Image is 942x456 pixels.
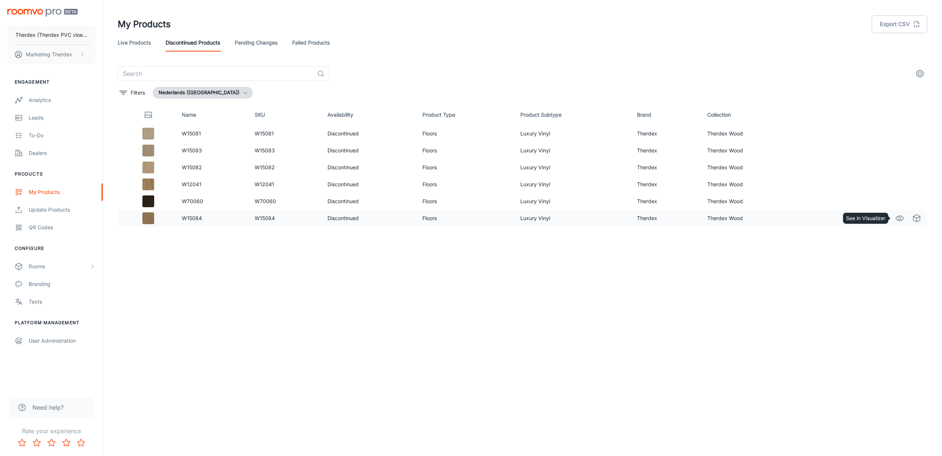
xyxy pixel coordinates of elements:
[910,212,923,225] a: See in Virtual Samples
[322,210,416,227] td: Discontinued
[417,125,514,142] td: Floors
[166,34,220,52] a: Discontinued Products
[701,193,806,210] td: Therdex Wood
[29,206,95,214] div: Update Products
[872,15,927,33] button: Export CSV
[74,435,88,450] button: Rate 5 star
[29,223,95,231] div: QR Codes
[701,142,806,159] td: Therdex Wood
[322,142,416,159] td: Discontinued
[631,142,701,159] td: Therdex
[893,212,906,225] a: See in Visualizer
[322,176,416,193] td: Discontinued
[249,176,322,193] td: W12041
[292,34,330,52] a: Failed Products
[249,193,322,210] td: W70060
[15,31,87,39] p: Therdex (Therdex PVC vloeren)
[514,176,631,193] td: Luxury Vinyl
[29,149,95,157] div: Dealers
[144,110,153,119] svg: Thumbnail
[176,105,249,125] th: Name
[701,105,806,125] th: Collection
[322,125,416,142] td: Discontinued
[249,105,322,125] th: SKU
[29,298,95,306] div: Texts
[182,198,203,204] a: W70060
[153,87,253,99] button: Nederlands ([GEOGRAPHIC_DATA])
[29,337,95,345] div: User Administration
[514,193,631,210] td: Luxury Vinyl
[701,210,806,227] td: Therdex Wood
[322,105,416,125] th: Availability
[118,87,147,99] button: filter
[913,66,927,81] button: settings
[417,105,514,125] th: Product Type
[249,125,322,142] td: W15081
[118,18,171,31] h1: My Products
[29,96,95,104] div: Analytics
[32,403,64,412] span: Need help?
[417,210,514,227] td: Floors
[417,142,514,159] td: Floors
[631,193,701,210] td: Therdex
[118,34,151,52] a: Live Products
[631,159,701,176] td: Therdex
[7,9,78,17] img: Roomvo PRO Beta
[182,215,202,221] a: W15084
[417,159,514,176] td: Floors
[701,159,806,176] td: Therdex Wood
[59,435,74,450] button: Rate 4 star
[29,188,95,196] div: My Products
[514,159,631,176] td: Luxury Vinyl
[182,164,202,170] a: W15082
[322,159,416,176] td: Discontinued
[631,125,701,142] td: Therdex
[514,210,631,227] td: Luxury Vinyl
[417,176,514,193] td: Floors
[322,193,416,210] td: Discontinued
[631,105,701,125] th: Brand
[182,181,201,187] a: W12041
[631,210,701,227] td: Therdex
[44,435,59,450] button: Rate 3 star
[26,50,72,59] p: Marketing Therdex
[29,131,95,139] div: To-do
[235,34,277,52] a: Pending Changes
[877,212,889,225] a: Edit
[514,125,631,142] td: Luxury Vinyl
[631,176,701,193] td: Therdex
[15,435,29,450] button: Rate 1 star
[7,25,95,45] button: Therdex (Therdex PVC vloeren)
[701,125,806,142] td: Therdex Wood
[29,262,89,271] div: Rooms
[131,89,145,97] p: Filters
[182,130,201,137] a: W15081
[182,147,202,153] a: W15083
[701,176,806,193] td: Therdex Wood
[514,142,631,159] td: Luxury Vinyl
[514,105,631,125] th: Product Subtype
[249,210,322,227] td: W15084
[29,435,44,450] button: Rate 2 star
[249,142,322,159] td: W15083
[6,427,97,435] p: Rate your experience
[29,114,95,122] div: Leads
[249,159,322,176] td: W15082
[417,193,514,210] td: Floors
[29,280,95,288] div: Branding
[7,45,95,64] button: Marketing Therdex
[118,66,314,81] input: Search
